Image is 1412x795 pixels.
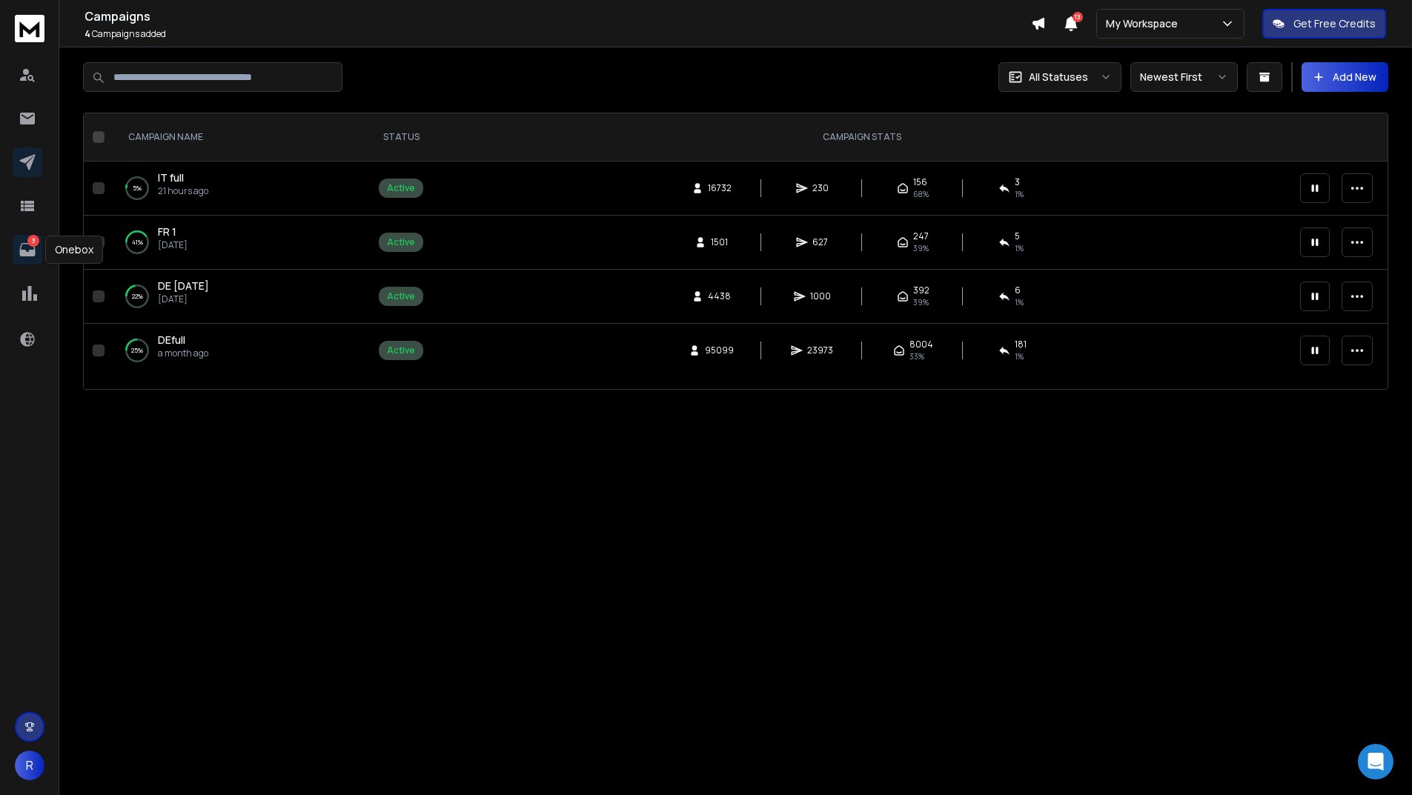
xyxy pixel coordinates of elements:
[110,324,370,378] td: 25%DEfulla month ago
[158,170,184,185] a: IT full
[1015,285,1021,296] span: 6
[913,230,929,242] span: 247
[913,285,929,296] span: 392
[15,751,44,780] button: R
[913,188,929,200] span: 68 %
[158,333,185,347] a: DEfull
[387,236,415,248] div: Active
[1015,176,1020,188] span: 3
[158,333,185,347] span: DEfull
[1015,230,1020,242] span: 5
[1073,12,1083,22] span: 13
[708,182,732,194] span: 16732
[158,293,209,305] p: [DATE]
[1302,62,1388,92] button: Add New
[84,7,1031,25] h1: Campaigns
[909,350,924,362] span: 33 %
[913,176,927,188] span: 156
[705,345,734,356] span: 95099
[1029,70,1088,84] p: All Statuses
[158,185,208,197] p: 21 hours ago
[1293,16,1376,31] p: Get Free Credits
[1358,744,1393,779] div: Open Intercom Messenger
[1106,16,1184,31] p: My Workspace
[708,290,731,302] span: 4438
[110,162,370,216] td: 5%IT full21 hours ago
[812,236,828,248] span: 627
[913,296,929,308] span: 39 %
[84,27,90,40] span: 4
[133,181,142,196] p: 5 %
[158,239,188,251] p: [DATE]
[812,182,829,194] span: 230
[158,279,209,293] span: DE [DATE]
[1262,9,1386,39] button: Get Free Credits
[387,345,415,356] div: Active
[1015,242,1024,254] span: 1 %
[807,345,833,356] span: 23973
[158,224,176,239] a: FR 1
[1130,62,1238,92] button: Newest First
[387,290,415,302] div: Active
[1015,350,1024,362] span: 1 %
[15,15,44,42] img: logo
[909,339,933,350] span: 8004
[1015,296,1024,308] span: 1 %
[158,347,208,359] p: a month ago
[45,236,103,264] div: Onebox
[370,113,432,162] th: STATUS
[13,235,42,265] a: 3
[1015,339,1027,350] span: 181
[387,182,415,194] div: Active
[132,289,143,304] p: 22 %
[158,279,209,293] a: DE [DATE]
[1015,188,1024,200] span: 1 %
[110,216,370,270] td: 41%FR 1[DATE]
[110,113,370,162] th: CAMPAIGN NAME
[432,113,1291,162] th: CAMPAIGN STATS
[84,28,1031,40] p: Campaigns added
[27,235,39,247] p: 3
[132,235,143,250] p: 41 %
[810,290,831,302] span: 1000
[711,236,728,248] span: 1501
[110,270,370,324] td: 22%DE [DATE][DATE]
[131,343,143,358] p: 25 %
[913,242,929,254] span: 39 %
